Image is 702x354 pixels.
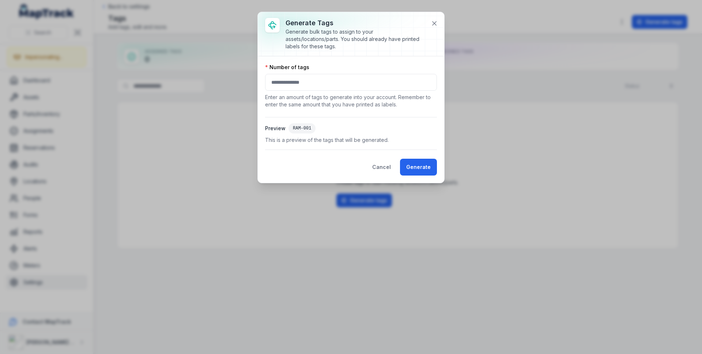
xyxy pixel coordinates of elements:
[286,18,425,28] h3: Generate tags
[265,136,437,144] span: This is a preview of the tags that will be generated.
[265,94,437,108] p: Enter an amount of tags to generate into your account. Remember to enter the same amount that you...
[400,159,437,176] button: Generate
[288,123,316,133] div: RAM-001
[286,28,425,50] div: Generate bulk tags to assign to your assets/locations/parts. You should already have printed labe...
[265,125,288,132] span: Preview
[265,64,309,71] label: Number of tags
[366,159,397,176] button: Cancel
